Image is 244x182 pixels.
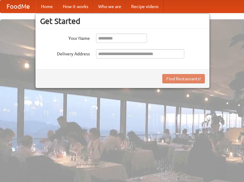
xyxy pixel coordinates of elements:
[58,0,93,13] a: How it works
[40,34,90,41] label: Your Name
[40,16,205,26] h3: Get Started
[36,0,58,13] a: Home
[126,0,163,13] a: Recipe videos
[162,74,205,83] button: Find Restaurants!
[0,0,36,13] a: FoodMe
[40,49,90,57] label: Delivery Address
[93,0,126,13] a: Who we are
